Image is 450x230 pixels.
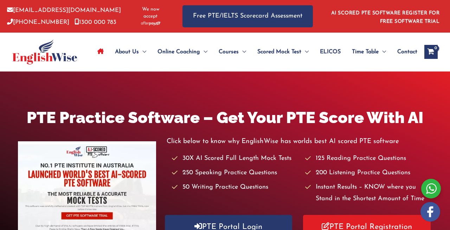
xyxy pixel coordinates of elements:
a: 1300 000 783 [75,19,116,25]
span: Time Table [352,40,379,64]
span: Online Coaching [157,40,200,64]
span: Contact [397,40,417,64]
li: 50 Writing Practice Questions [172,182,299,193]
a: CoursesMenu Toggle [213,40,252,64]
img: Afterpay-Logo [141,21,160,25]
aside: Header Widget 1 [327,5,443,28]
img: white-facebook.png [420,202,440,222]
li: 250 Speaking Practice Questions [172,167,299,179]
span: We now accept [136,6,165,20]
li: 200 Listening Practice Questions [305,167,432,179]
span: Scored Mock Test [257,40,301,64]
a: Time TableMenu Toggle [346,40,392,64]
img: cropped-ew-logo [12,39,77,65]
span: ELICOS [320,40,341,64]
span: Menu Toggle [301,40,309,64]
a: ELICOS [314,40,346,64]
a: [EMAIL_ADDRESS][DOMAIN_NAME] [7,7,121,13]
h1: PTE Practice Software – Get Your PTE Score With AI [18,107,432,129]
a: Contact [392,40,417,64]
nav: Site Navigation: Main Menu [92,40,417,64]
a: Scored Mock TestMenu Toggle [252,40,314,64]
li: 125 Reading Practice Questions [305,153,432,164]
span: Menu Toggle [200,40,207,64]
a: About UsMenu Toggle [109,40,152,64]
span: Courses [219,40,239,64]
a: [PHONE_NUMBER] [7,19,69,25]
a: View Shopping Cart, empty [424,45,438,59]
a: AI SCORED PTE SOFTWARE REGISTER FOR FREE SOFTWARE TRIAL [331,11,440,24]
li: Instant Results – KNOW where you Stand in the Shortest Amount of Time [305,182,432,205]
li: 30X AI Scored Full Length Mock Tests [172,153,299,164]
span: Menu Toggle [379,40,386,64]
span: Menu Toggle [139,40,146,64]
span: About Us [115,40,139,64]
a: Online CoachingMenu Toggle [152,40,213,64]
span: Menu Toggle [239,40,246,64]
a: Free PTE/IELTS Scorecard Assessment [182,5,313,27]
p: Click below to know why EnglishWise has worlds best AI scored PTE software [167,136,432,147]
